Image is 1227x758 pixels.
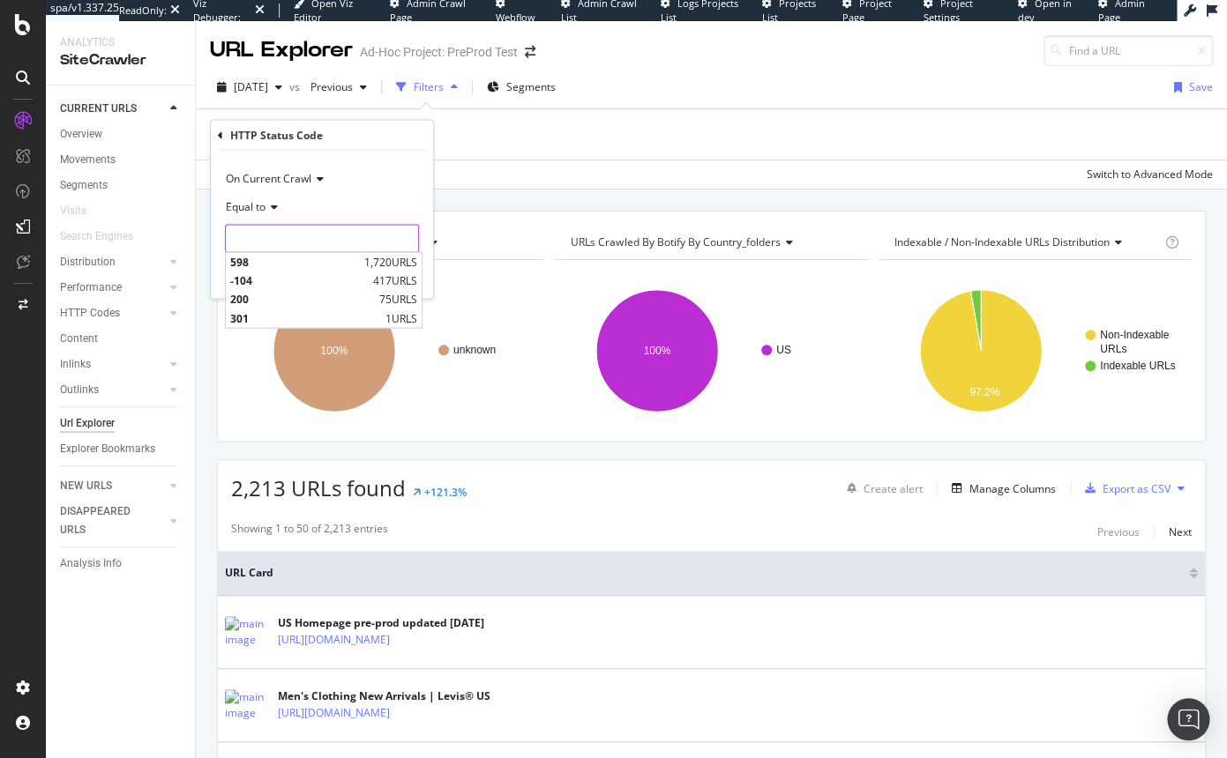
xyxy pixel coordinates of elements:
div: CURRENT URLS [60,100,137,118]
div: Url Explorer [60,414,115,433]
a: Visits [60,202,104,220]
div: SiteCrawler [60,50,181,71]
div: Manage Columns [969,481,1056,496]
a: NEW URLS [60,477,165,495]
text: URLs [1100,343,1126,355]
a: DISAPPEARED URLS [60,502,165,539]
div: Content [60,330,98,348]
a: [URL][DOMAIN_NAME] [278,704,390,722]
button: Create alert [840,474,923,502]
text: 97.2% [969,386,999,398]
a: Performance [60,279,165,297]
div: Segments [60,176,108,195]
div: Outlinks [60,381,99,399]
span: 598 [230,255,360,270]
span: 1,720 URLS [364,255,417,270]
span: Segments [506,79,556,94]
span: vs [289,79,303,94]
div: Ad-Hoc Project: PreProd Test [360,43,518,61]
div: +121.3% [424,485,467,500]
button: [DATE] [210,73,289,101]
h4: Indexable / Non-Indexable URLs Distribution [891,228,1162,256]
div: Create alert [864,481,923,496]
text: unknown [453,344,496,356]
span: 2025 Sep. 12th [234,79,268,94]
text: Non-Indexable [1100,329,1169,341]
svg: A chart. [878,274,1192,427]
span: 1 URLS [385,310,417,325]
a: Overview [60,125,183,144]
div: ReadOnly: [119,4,167,18]
a: [URL][DOMAIN_NAME] [278,631,390,649]
div: Open Intercom Messenger [1167,698,1209,740]
span: URL Card [225,565,1185,581]
a: Explorer Bookmarks [60,440,183,458]
button: Filters [389,73,465,101]
a: Distribution [60,253,165,271]
div: Analysis Info [60,554,122,573]
button: Next [1169,521,1192,542]
div: Showing 1 to 50 of 2,213 entries [231,521,388,542]
a: Content [60,330,183,348]
text: US [776,344,791,356]
button: Switch to Advanced Mode [1080,160,1213,189]
span: Previous [303,79,353,94]
a: HTTP Codes [60,304,165,323]
div: Movements [60,151,116,169]
a: Segments [60,176,183,195]
div: Analytics [60,35,181,50]
span: 200 [230,292,375,307]
span: Equal to [226,199,266,214]
div: HTTP Codes [60,304,120,323]
button: Cancel [218,267,273,285]
span: 417 URLS [373,273,417,288]
div: Save [1189,79,1213,94]
a: CURRENT URLS [60,100,165,118]
h4: URLs Crawled By Botify By country_folders [567,228,852,256]
div: Export as CSV [1103,481,1171,496]
div: NEW URLS [60,477,112,495]
text: 100% [644,345,671,357]
a: Inlinks [60,355,165,374]
div: Men's Clothing New Arrivals | Levis® US [278,688,490,704]
span: On Current Crawl [226,171,311,186]
button: Manage Columns [945,478,1056,499]
div: Visits [60,202,86,220]
div: Explorer Bookmarks [60,440,155,458]
button: Segments [480,73,563,101]
div: HTTP Status Code [230,128,323,143]
a: Movements [60,151,183,169]
img: main image [225,689,269,721]
div: Distribution [60,253,116,271]
div: Performance [60,279,122,297]
div: Filters [414,79,444,94]
div: Search Engines [60,227,133,246]
div: DISAPPEARED URLS [60,502,149,539]
a: Outlinks [60,381,165,399]
div: Inlinks [60,355,91,374]
a: Search Engines [60,227,151,246]
span: 75 URLS [379,292,417,307]
span: 301 [230,310,381,325]
span: 2,213 URLs found [231,473,406,502]
div: Next [1169,524,1192,539]
svg: A chart. [231,274,545,427]
span: Webflow [496,11,535,24]
span: -104 [230,273,369,288]
span: URLs Crawled By Botify By country_folders [571,234,780,249]
div: Overview [60,125,102,144]
img: main image [225,616,269,648]
button: Previous [303,73,374,101]
a: Analysis Info [60,554,183,573]
div: URL Explorer [210,35,353,65]
text: 100% [321,345,348,357]
svg: A chart. [554,274,868,427]
a: Url Explorer [60,414,183,433]
div: Previous [1097,524,1140,539]
span: Indexable / Non-Indexable URLs distribution [894,234,1110,249]
button: Export as CSV [1078,474,1171,502]
button: Previous [1097,521,1140,542]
